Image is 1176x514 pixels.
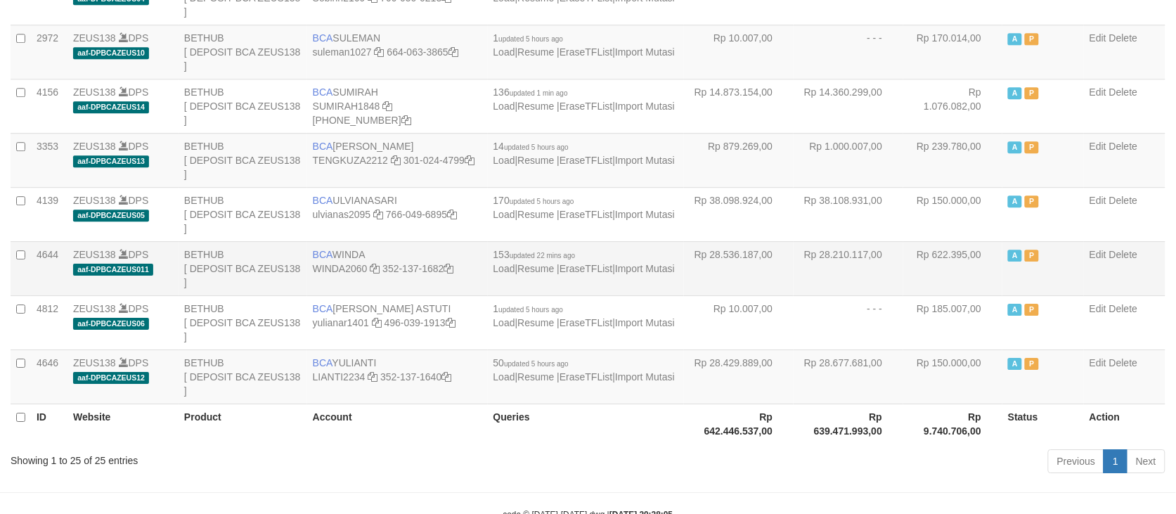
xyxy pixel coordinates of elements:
td: 4644 [31,241,67,295]
a: Import Mutasi [615,209,675,220]
td: SUMIRAH [PHONE_NUMBER] [307,79,488,133]
span: Active [1008,358,1022,370]
a: suleman1027 [313,46,372,58]
a: EraseTFList [560,46,612,58]
td: - - - [794,295,903,349]
a: Edit [1090,141,1106,152]
a: Edit [1090,32,1106,44]
a: EraseTFList [560,317,612,328]
span: updated 5 hours ago [498,306,563,314]
a: Delete [1109,249,1137,260]
a: ulvianas2095 [313,209,371,220]
td: Rp 10.007,00 [684,25,794,79]
span: Active [1008,304,1022,316]
a: Copy 6640633865 to clipboard [448,46,458,58]
a: ZEUS138 [73,86,116,98]
span: aaf-DPBCAZEUS10 [73,47,149,59]
a: Import Mutasi [615,263,675,274]
a: Edit [1090,249,1106,260]
span: aaf-DPBCAZEUS13 [73,155,149,167]
a: LIANTI2234 [313,371,366,383]
td: DPS [67,295,179,349]
span: | | | [493,32,675,58]
span: | | | [493,249,675,274]
a: ZEUS138 [73,357,116,368]
a: Resume [517,209,554,220]
td: DPS [67,349,179,404]
span: Paused [1025,33,1039,45]
td: 4156 [31,79,67,133]
td: DPS [67,79,179,133]
td: 4139 [31,187,67,241]
a: Copy 8692458906 to clipboard [401,115,411,126]
span: updated 5 hours ago [510,198,574,205]
a: yulianar1401 [313,317,369,328]
a: TENGKUZA2212 [313,155,388,166]
td: ULVIANASARI 766-049-6895 [307,187,488,241]
span: | | | [493,86,675,112]
span: BCA [313,86,333,98]
a: Copy suleman1027 to clipboard [375,46,385,58]
a: WINDA2060 [313,263,368,274]
td: Rp 14.360.299,00 [794,79,903,133]
a: ZEUS138 [73,141,116,152]
span: 50 [493,357,569,368]
a: Delete [1109,32,1137,44]
td: Rp 38.098.924,00 [684,187,794,241]
a: Resume [517,101,554,112]
span: BCA [313,195,333,206]
a: EraseTFList [560,101,612,112]
th: Rp 9.740.706,00 [903,404,1002,444]
td: BETHUB [ DEPOSIT BCA ZEUS138 ] [179,133,307,187]
span: | | | [493,357,675,383]
a: Load [493,155,515,166]
th: Rp 639.471.993,00 [794,404,903,444]
a: Copy TENGKUZA2212 to clipboard [391,155,401,166]
td: Rp 1.000.007,00 [794,133,903,187]
a: Resume [517,371,554,383]
span: aaf-DPBCAZEUS12 [73,372,149,384]
a: Import Mutasi [615,371,675,383]
a: Copy 4960391913 to clipboard [446,317,455,328]
a: ZEUS138 [73,249,116,260]
td: WINDA 352-137-1682 [307,241,488,295]
td: DPS [67,133,179,187]
td: BETHUB [ DEPOSIT BCA ZEUS138 ] [179,241,307,295]
a: Delete [1109,357,1137,368]
a: EraseTFList [560,209,612,220]
a: ZEUS138 [73,303,116,314]
a: Load [493,101,515,112]
a: Resume [517,263,554,274]
a: Import Mutasi [615,317,675,328]
th: Website [67,404,179,444]
a: EraseTFList [560,155,612,166]
th: Rp 642.446.537,00 [684,404,794,444]
a: Copy SUMIRAH1848 to clipboard [382,101,392,112]
td: Rp 38.108.931,00 [794,187,903,241]
span: 153 [493,249,576,260]
span: Active [1008,141,1022,153]
th: Account [307,404,488,444]
td: DPS [67,241,179,295]
span: aaf-DPBCAZEUS05 [73,210,149,221]
span: | | | [493,195,675,220]
a: Edit [1090,357,1106,368]
span: aaf-DPBCAZEUS14 [73,101,149,113]
td: 2972 [31,25,67,79]
td: Rp 10.007,00 [684,295,794,349]
a: EraseTFList [560,263,612,274]
span: | | | [493,141,675,166]
span: aaf-DPBCAZEUS06 [73,318,149,330]
td: DPS [67,187,179,241]
span: BCA [313,249,332,260]
a: Resume [517,155,554,166]
td: Rp 239.780,00 [903,133,1002,187]
span: Active [1008,195,1022,207]
span: BCA [313,32,333,44]
a: ZEUS138 [73,32,116,44]
a: Next [1127,449,1165,473]
td: YULIANTI 352-137-1640 [307,349,488,404]
a: Resume [517,46,554,58]
a: Load [493,317,515,328]
span: BCA [313,141,333,152]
